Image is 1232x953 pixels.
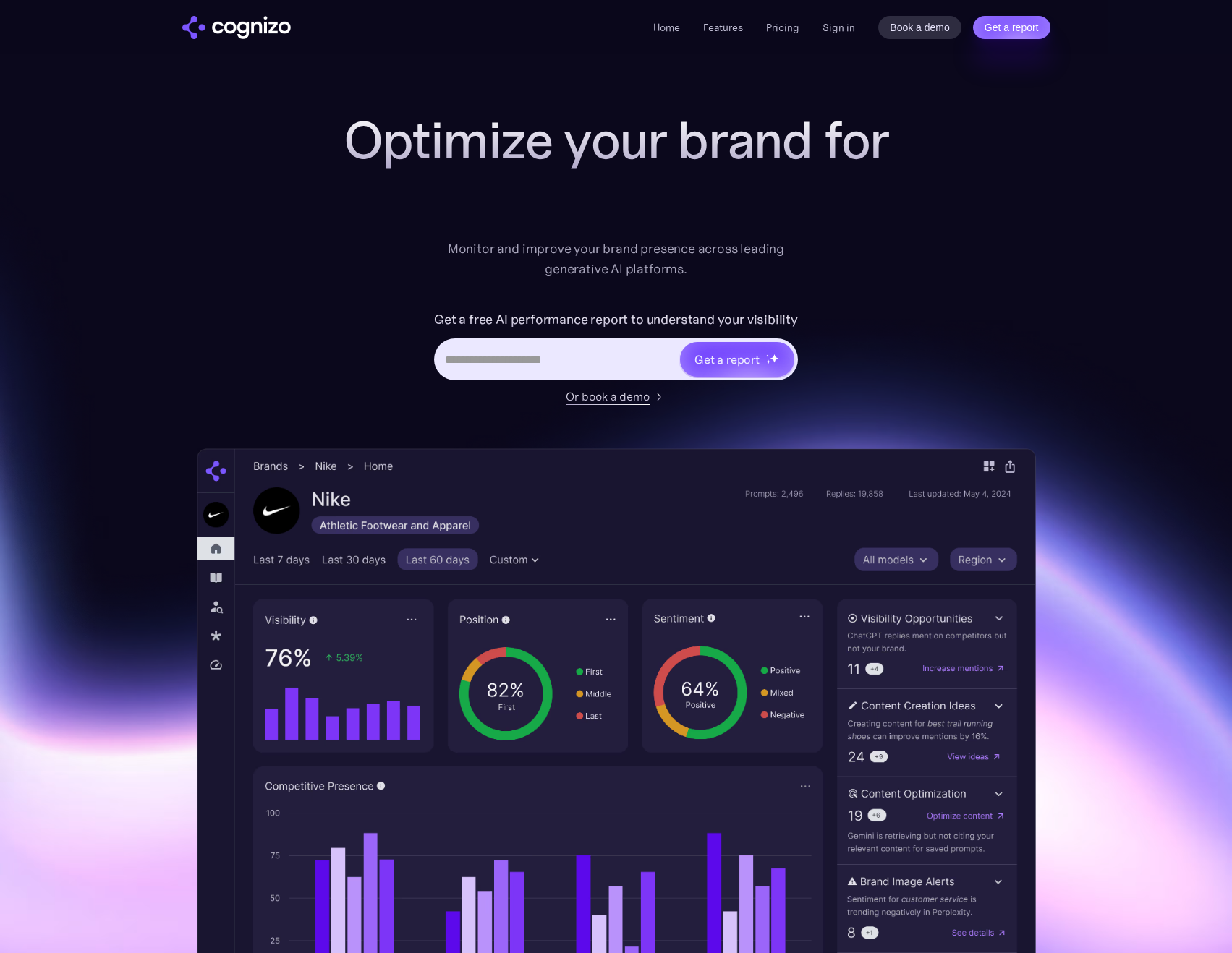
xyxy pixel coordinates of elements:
img: cognizo logo [182,16,291,39]
img: star [770,354,779,363]
a: Features [703,21,743,34]
div: Get a report [694,351,760,368]
div: Monitor and improve your brand presence across leading generative AI platforms. [438,239,794,279]
div: Or book a demo [566,388,650,405]
a: Get a reportstarstarstar [679,341,796,378]
a: Or book a demo [566,388,667,405]
img: star [766,354,768,356]
a: Sign in [823,19,855,36]
h1: Optimize your brand for [327,111,906,169]
a: Home [653,21,680,34]
a: Book a demo [878,16,961,39]
a: Get a report [973,16,1050,39]
label: Get a free AI performance report to understand your visibility [434,308,798,331]
a: Pricing [766,21,799,34]
img: star [766,359,771,364]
